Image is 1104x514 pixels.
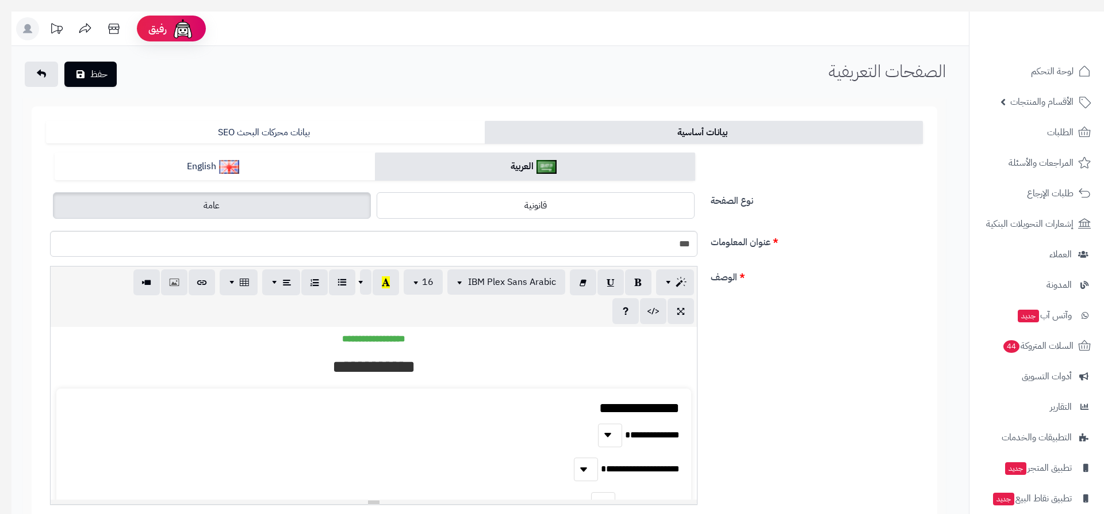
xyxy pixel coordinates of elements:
a: العملاء [976,241,1097,268]
span: تطبيق نقاط البيع [992,490,1072,507]
a: طلبات الإرجاع [976,180,1097,207]
label: عنوان المعلومات [706,231,927,249]
a: لوحة التحكم [976,58,1097,85]
label: الوصف [706,266,927,284]
span: التطبيقات والخدمات [1002,429,1072,446]
span: طلبات الإرجاع [1027,185,1074,201]
a: السلات المتروكة44 [976,332,1097,360]
span: 16 [422,275,434,289]
span: العملاء [1049,246,1072,262]
label: نوع الصفحة [706,189,927,208]
span: وآتس آب [1017,307,1072,323]
span: عامة [204,199,220,212]
a: التطبيقات والخدمات [976,424,1097,451]
img: ai-face.png [171,17,194,40]
img: العربية [536,160,557,174]
span: الطلبات [1047,124,1074,140]
a: وآتس آبجديد [976,302,1097,329]
span: جديد [1018,310,1039,322]
button: حفظ [64,62,117,87]
span: المدونة [1046,277,1072,293]
span: إشعارات التحويلات البنكية [986,216,1074,232]
a: التقارير [976,393,1097,421]
span: IBM Plex Sans Arabic [468,275,556,289]
span: جديد [993,493,1014,505]
span: جديد [1005,462,1026,475]
span: 44 [1003,340,1019,353]
button: IBM Plex Sans Arabic [447,269,565,295]
a: بيانات محركات البحث SEO [46,121,485,144]
a: العربية [375,153,695,181]
a: English [55,153,375,181]
span: تطبيق المتجر [1004,460,1072,476]
span: قانونية [524,199,547,212]
span: التقارير [1050,399,1072,415]
a: المدونة [976,271,1097,299]
a: الطلبات [976,119,1097,146]
span: المراجعات والأسئلة [1009,155,1074,171]
span: السلات المتروكة [1002,338,1074,354]
span: رفيق [148,22,167,36]
a: أدوات التسويق [976,363,1097,390]
a: المراجعات والأسئلة [976,149,1097,177]
span: أدوات التسويق [1022,368,1072,384]
a: إشعارات التحويلات البنكية [976,210,1097,238]
a: بيانات أساسية [485,121,923,144]
a: تطبيق المتجرجديد [976,454,1097,482]
a: تطبيق نقاط البيعجديد [976,485,1097,512]
span: الأقسام والمنتجات [1010,94,1074,110]
span: لوحة التحكم [1031,63,1074,79]
h1: الصفحات التعريفية [829,62,946,81]
img: English [219,160,239,174]
a: تحديثات المنصة [42,17,71,43]
button: 16 [404,269,443,295]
